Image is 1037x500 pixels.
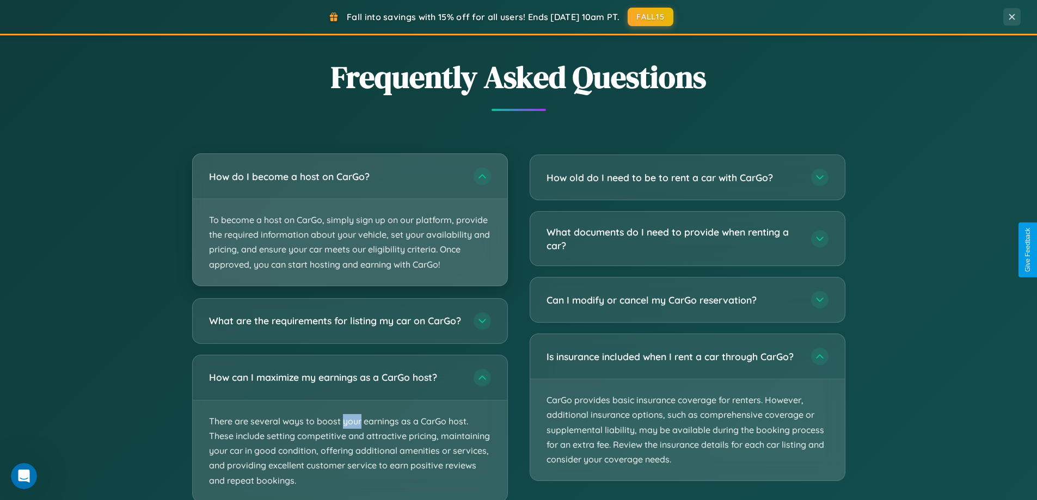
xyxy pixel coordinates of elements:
[547,225,800,252] h3: What documents do I need to provide when renting a car?
[193,199,507,286] p: To become a host on CarGo, simply sign up on our platform, provide the required information about...
[192,56,845,98] h2: Frequently Asked Questions
[209,371,463,384] h3: How can I maximize my earnings as a CarGo host?
[347,11,619,22] span: Fall into savings with 15% off for all users! Ends [DATE] 10am PT.
[209,314,463,328] h3: What are the requirements for listing my car on CarGo?
[547,293,800,307] h3: Can I modify or cancel my CarGo reservation?
[1024,228,1032,272] div: Give Feedback
[209,170,463,183] h3: How do I become a host on CarGo?
[628,8,673,26] button: FALL15
[11,463,37,489] iframe: Intercom live chat
[547,171,800,184] h3: How old do I need to be to rent a car with CarGo?
[530,379,845,480] p: CarGo provides basic insurance coverage for renters. However, additional insurance options, such ...
[547,350,800,363] h3: Is insurance included when I rent a car through CarGo?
